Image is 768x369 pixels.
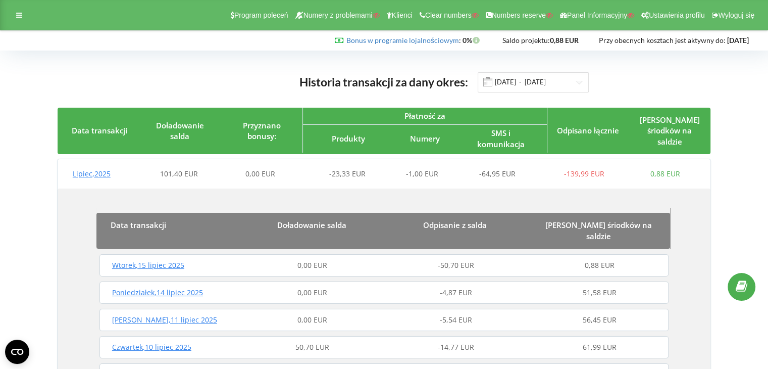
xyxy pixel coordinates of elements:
[297,260,327,270] span: 0,00 EUR
[564,169,604,178] span: -139,99 EUR
[346,36,461,44] span: :
[346,36,459,44] a: Bonus w programie lojalnościowym
[295,342,329,352] span: 50,70 EUR
[160,169,198,178] span: 101,40 EUR
[297,315,327,325] span: 0,00 EUR
[719,11,754,19] span: Wyloguj się
[111,220,166,230] span: Data transakcji
[423,220,487,230] span: Odpisanie z salda
[599,36,726,44] span: Przy obecnych kosztach jest aktywny do:
[582,342,616,352] span: 61,99 EUR
[410,133,440,144] span: Numery
[112,342,191,352] span: Czwartek , 10 lipiec 2025
[640,115,700,147] span: [PERSON_NAME] śriodków na saldzie
[73,169,111,178] span: Lipiec , 2025
[584,260,614,270] span: 0,88 EUR
[479,169,516,178] span: -64,95 EUR
[557,125,619,135] span: Odpisano łącznie
[463,36,482,44] strong: 0%
[406,169,438,178] span: -1,00 EUR
[299,75,468,89] span: Historia transakcji za dany okres:
[440,315,472,325] span: -5,54 EUR
[303,11,373,19] span: Numery z problemami
[332,133,365,144] span: Produkty
[245,169,275,178] span: 0,00 EUR
[112,260,184,270] span: Wtorek , 15 lipiec 2025
[502,36,550,44] span: Saldo projektu:
[550,36,579,44] strong: 0,88 EUR
[72,125,127,135] span: Data transakcji
[440,288,472,297] span: -4,87 EUR
[404,111,445,121] span: Płatność za
[392,11,413,19] span: Klienci
[477,128,525,149] span: SMS i komunikacja
[156,120,204,141] span: Doładowanie salda
[438,342,474,352] span: -14,77 EUR
[649,11,705,19] span: Ustawienia profilu
[567,11,627,19] span: Panel Informacyjny
[438,260,474,270] span: -50,70 EUR
[112,315,217,325] span: [PERSON_NAME] , 11 lipiec 2025
[242,120,280,141] span: Przyznano bonusy:
[582,288,616,297] span: 51,58 EUR
[297,288,327,297] span: 0,00 EUR
[650,169,680,178] span: 0,88 EUR
[545,220,652,241] span: [PERSON_NAME] śriodków na saldzie
[5,340,29,364] button: Open CMP widget
[112,288,203,297] span: Poniedziałek , 14 lipiec 2025
[277,220,346,230] span: Doładowanie salda
[425,11,472,19] span: Clear numbers
[727,36,749,44] strong: [DATE]
[492,11,546,19] span: Numbers reserve
[234,11,288,19] span: Program poleceń
[329,169,366,178] span: -23,33 EUR
[582,315,616,325] span: 56,45 EUR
